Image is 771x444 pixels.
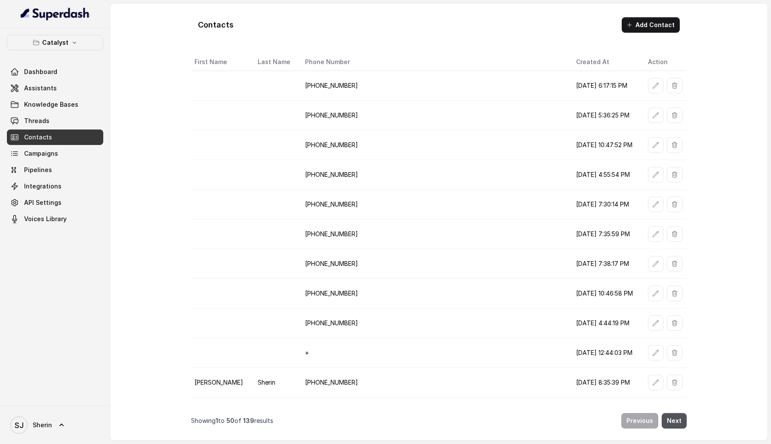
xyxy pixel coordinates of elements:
td: [DATE] 5:36:25 PM [569,101,641,130]
span: Contacts [24,133,52,142]
a: Integrations [7,179,103,194]
p: Catalyst [42,37,68,48]
a: Campaigns [7,146,103,161]
a: Sherin [7,413,103,437]
a: API Settings [7,195,103,210]
td: [DATE] 4:44:19 PM [569,308,641,338]
span: Pipelines [24,166,52,174]
th: Created At [569,53,641,71]
img: light.svg [21,7,90,21]
td: [PERSON_NAME] [191,398,251,427]
td: [PHONE_NUMBER] [298,219,569,249]
td: [DATE] 5:55:50 PM [569,398,641,427]
span: Threads [24,117,49,125]
span: Dashboard [24,68,57,76]
td: [DATE] 7:35:59 PM [569,219,641,249]
td: [PHONE_NUMBER] [298,398,569,427]
button: Previous [621,413,658,429]
td: [PHONE_NUMBER] [298,160,569,190]
td: [DATE] 8:35:39 PM [569,368,641,398]
span: Knowledge Bases [24,100,78,109]
span: Integrations [24,182,62,191]
button: Catalyst [7,35,103,50]
a: Pipelines [7,162,103,178]
a: Contacts [7,129,103,145]
td: [DATE] 12:44:03 PM [569,338,641,368]
td: [PHONE_NUMBER] [298,71,569,101]
td: [PHONE_NUMBER] [298,368,569,398]
td: [PHONE_NUMBER] [298,190,569,219]
td: + [298,338,569,368]
td: [PHONE_NUMBER] [298,249,569,279]
td: [DATE] 7:30:14 PM [569,190,641,219]
a: Threads [7,113,103,129]
a: Dashboard [7,64,103,80]
td: Sherin [251,368,298,398]
th: First Name [191,53,251,71]
td: [DATE] 10:47:52 PM [569,130,641,160]
span: Assistants [24,84,57,92]
td: [DATE] 4:55:54 PM [569,160,641,190]
button: Add Contact [622,17,680,33]
span: 1 [216,417,218,424]
td: [PHONE_NUMBER] [298,279,569,308]
h1: Contacts [198,18,234,32]
td: [DATE] 10:46:58 PM [569,279,641,308]
th: Last Name [251,53,298,71]
span: Campaigns [24,149,58,158]
span: Sherin [33,421,52,429]
td: [DATE] 7:38:17 PM [569,249,641,279]
a: Voices Library [7,211,103,227]
td: [PHONE_NUMBER] [298,101,569,130]
span: 50 [226,417,234,424]
text: SJ [15,421,24,430]
td: [PHONE_NUMBER] [298,308,569,338]
nav: Pagination [191,408,687,434]
th: Action [641,53,687,71]
td: [PHONE_NUMBER] [298,130,569,160]
button: Next [662,413,687,429]
span: Voices Library [24,215,67,223]
p: Showing to of results [191,416,273,425]
a: Assistants [7,80,103,96]
a: Knowledge Bases [7,97,103,112]
td: [DATE] 6:17:15 PM [569,71,641,101]
span: API Settings [24,198,62,207]
span: 139 [243,417,254,424]
td: [PERSON_NAME] [191,368,251,398]
th: Phone Number [298,53,569,71]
